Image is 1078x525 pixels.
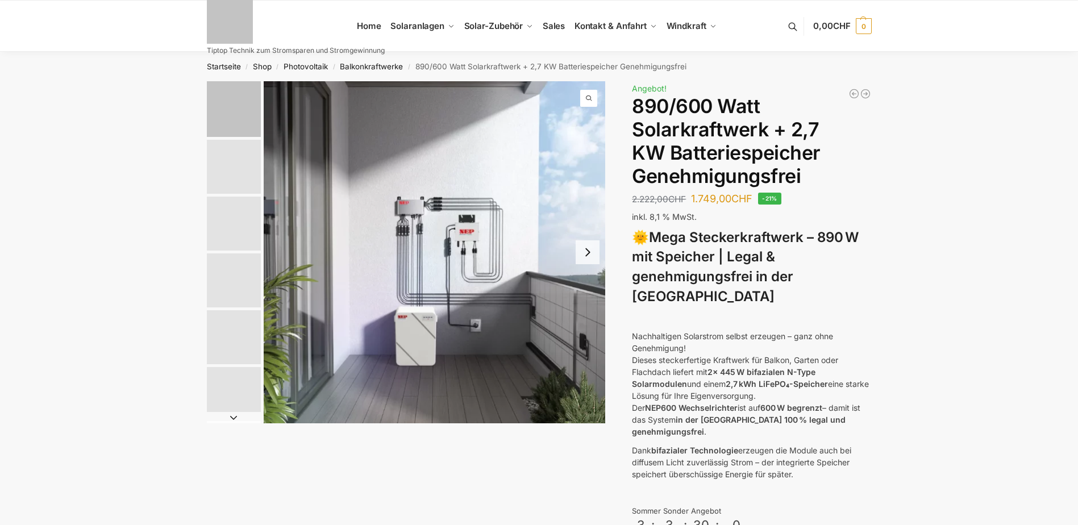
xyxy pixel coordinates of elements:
li: 5 / 12 [204,309,261,365]
span: / [241,63,253,72]
a: Solar-Zubehör [459,1,538,52]
span: / [272,63,284,72]
p: Tiptop Technik zum Stromsparen und Stromgewinnung [207,47,385,54]
a: Windkraft [661,1,721,52]
a: Shop [253,62,272,71]
span: -21% [758,193,781,205]
a: 0,00CHF 0 [813,9,871,43]
a: Startseite [207,62,241,71]
strong: 600 W begrenzt [760,403,822,413]
strong: NEP600 Wechselrichter [645,403,738,413]
span: / [328,63,340,72]
li: 1 / 12 [264,81,606,423]
li: 4 / 12 [204,252,261,309]
button: Next slide [207,412,261,423]
span: 0,00 [813,20,850,31]
span: / [403,63,415,72]
nav: Breadcrumb [186,52,892,81]
strong: 2x 445 W bifazialen N-Type Solarmodulen [632,367,815,389]
a: Photovoltaik [284,62,328,71]
li: 6 / 12 [204,365,261,422]
strong: in der [GEOGRAPHIC_DATA] 100 % legal und genehmigungsfrei [632,415,846,436]
li: 1 / 12 [204,81,261,138]
span: CHF [668,194,686,205]
bdi: 2.222,00 [632,194,686,205]
a: Balkonkraftwerk 890 Watt Solarmodulleistung mit 2kW/h Zendure Speicher [860,88,871,99]
span: 0 [856,18,872,34]
strong: bifazialer Technologie [651,445,738,455]
li: 7 / 12 [204,422,261,479]
img: Balkonkraftwerk mit 2,7kw Speicher [207,140,261,194]
img: Bificial im Vergleich zu billig Modulen [207,197,261,251]
a: Solaranlagen [386,1,459,52]
bdi: 1.749,00 [691,193,752,205]
span: Angebot! [632,84,667,93]
img: Bificial 30 % mehr Leistung [207,310,261,364]
a: Kontakt & Anfahrt [569,1,661,52]
li: 2 / 12 [204,138,261,195]
img: Balkonkraftwerk 860 [207,367,261,421]
h3: 🌞 [632,228,871,307]
div: Sommer Sonder Angebot [632,506,871,517]
p: Nachhaltigen Solarstrom selbst erzeugen – ganz ohne Genehmigung! Dieses steckerfertige Kraftwerk ... [632,330,871,438]
h1: 890/600 Watt Solarkraftwerk + 2,7 KW Batteriespeicher Genehmigungsfrei [632,95,871,188]
img: Balkonkraftwerk mit 2,7kw Speicher [264,81,606,423]
img: BDS1000 [207,253,261,307]
a: Balkonkraftwerk 405/600 Watt erweiterbar [848,88,860,99]
span: CHF [731,193,752,205]
span: CHF [833,20,851,31]
a: Sales [538,1,569,52]
button: Next slide [576,240,600,264]
span: Sales [543,20,565,31]
li: 3 / 12 [204,195,261,252]
p: Dank erzeugen die Module auch bei diffusem Licht zuverlässig Strom – der integrierte Speicher spe... [632,444,871,480]
span: Solaranlagen [390,20,444,31]
a: Balkonkraftwerke [340,62,403,71]
strong: Mega Steckerkraftwerk – 890 W mit Speicher | Legal & genehmigungsfrei in der [GEOGRAPHIC_DATA] [632,229,859,305]
span: Solar-Zubehör [464,20,523,31]
a: Steckerkraftwerk mit 2,7kwh-SpeicherBalkonkraftwerk mit 27kw Speicher [264,81,606,423]
span: Kontakt & Anfahrt [575,20,647,31]
span: inkl. 8,1 % MwSt. [632,212,697,222]
img: Balkonkraftwerk mit 2,7kw Speicher [207,81,261,137]
span: Windkraft [667,20,706,31]
strong: 2,7 kWh LiFePO₄-Speicher [726,379,828,389]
